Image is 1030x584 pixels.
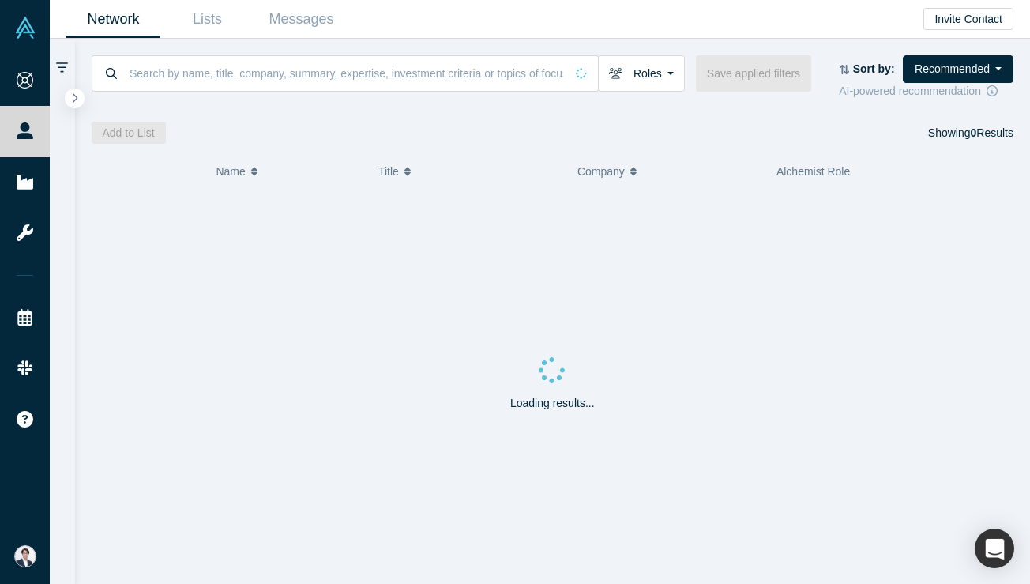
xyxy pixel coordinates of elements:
[254,1,348,38] a: Messages
[378,155,561,188] button: Title
[853,62,895,75] strong: Sort by:
[903,55,1013,83] button: Recommended
[598,55,685,92] button: Roles
[971,126,1013,139] span: Results
[92,122,166,144] button: Add to List
[577,155,625,188] span: Company
[216,155,245,188] span: Name
[160,1,254,38] a: Lists
[14,545,36,567] img: Eisuke Shimizu's Account
[128,55,565,92] input: Search by name, title, company, summary, expertise, investment criteria or topics of focus
[839,83,1013,100] div: AI-powered recommendation
[66,1,160,38] a: Network
[216,155,362,188] button: Name
[14,17,36,39] img: Alchemist Vault Logo
[378,155,399,188] span: Title
[577,155,760,188] button: Company
[510,395,595,412] p: Loading results...
[923,8,1013,30] button: Invite Contact
[928,122,1013,144] div: Showing
[696,55,811,92] button: Save applied filters
[971,126,977,139] strong: 0
[776,165,850,178] span: Alchemist Role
